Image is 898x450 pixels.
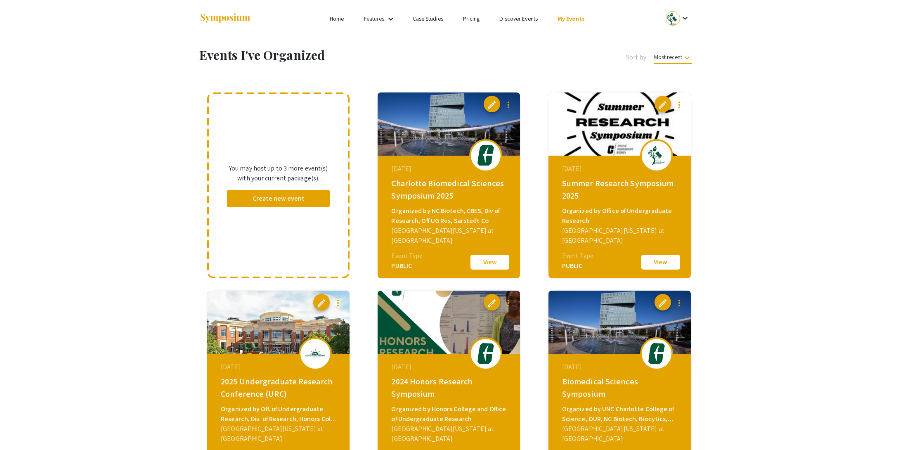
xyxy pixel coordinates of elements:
[227,163,330,183] p: You may host up to 3 more event(s) with your current package(s).
[221,404,338,424] div: Organized by Off. of Undergraduate Research, Div. of Research, Honors Coll., [PERSON_NAME] Scholars
[658,100,668,110] span: edit
[562,261,593,271] div: PUBLIC
[640,253,681,271] button: View
[199,13,251,24] img: Symposium by ForagerOne
[378,291,520,354] img: 2024-honors-symposium_eventCoverPhoto_2bd283__thumb.png
[682,53,692,63] mat-icon: keyboard_arrow_down
[6,413,35,444] iframe: Chat
[657,9,699,28] button: Expand account dropdown
[391,206,508,226] div: Organized by NC Biotech, CBES, Div of Research, Off UG Res, Sarstedt Co
[333,298,343,308] mat-icon: more_vert
[562,226,679,246] div: [GEOGRAPHIC_DATA][US_STATE] at [GEOGRAPHIC_DATA]
[391,375,508,400] div: 2024 Honors Research Symposium
[391,251,423,261] div: Event Type
[378,92,520,156] img: biomedical-sciences2025_eventCoverPhoto_f0c029__thumb.jpg
[680,13,690,23] mat-icon: Expand account dropdown
[548,291,691,354] img: biomedical-sciences2024_eventCoverPhoto_3cdd66__thumb.jpg
[391,362,508,372] div: [DATE]
[227,190,330,207] button: Create new event
[221,362,338,372] div: [DATE]
[562,251,593,261] div: Event Type
[644,343,669,364] img: biomedical-sciences2024_eventLogo_aa6178_.png
[487,298,497,308] span: edit
[391,226,508,246] div: [GEOGRAPHIC_DATA][US_STATE] at [GEOGRAPHIC_DATA]
[562,424,679,444] div: [GEOGRAPHIC_DATA][US_STATE] at [GEOGRAPHIC_DATA]
[221,375,338,400] div: 2025 Undergraduate Research Conference (URC)
[317,298,326,308] span: edit
[658,298,668,308] span: edit
[199,47,485,62] h1: Events I've Organized
[413,15,443,22] a: Case Studies
[562,375,679,400] div: Biomedical Sciences Symposium
[221,424,338,444] div: [GEOGRAPHIC_DATA][US_STATE] at [GEOGRAPHIC_DATA]
[558,15,585,22] a: My Events
[626,52,648,62] span: Sort by:
[503,298,513,308] mat-icon: more_vert
[313,294,330,310] button: edit
[469,253,510,271] button: View
[386,14,396,24] mat-icon: Expand Features list
[674,298,684,308] mat-icon: more_vert
[364,15,385,22] a: Features
[562,164,679,174] div: [DATE]
[654,53,692,64] span: Most recent
[391,261,423,271] div: PUBLIC
[391,177,508,202] div: Charlotte Biomedical Sciences Symposium 2025
[484,96,500,112] button: edit
[562,362,679,372] div: [DATE]
[463,15,480,22] a: Pricing
[655,96,671,112] button: edit
[644,145,669,166] img: summer-2025_eventLogo_ff51ae_.png
[303,347,328,361] img: urc2025_eventLogo_3f4dc5_.jpg
[330,15,344,22] a: Home
[562,404,679,424] div: Organized by UNC Charlotte College of Science, OUR, NC Biotech, Biocytics, and Illumina
[548,92,691,156] img: summer-2025_eventCoverPhoto_f0f248__thumb.jpg
[487,100,497,110] span: edit
[655,294,671,310] button: edit
[473,343,498,364] img: 2024-honors-symposium_eventLogo_8fb988_.png
[207,291,350,354] img: urc2025_eventCoverPhoto_756e51__thumb.jpg
[562,206,679,226] div: Organized by Office of Undergraduate Research
[674,100,684,110] mat-icon: more_vert
[648,50,699,64] button: Most recent
[391,404,508,424] div: Organized by Honors College and Office of Undergraduate Research
[499,15,538,22] a: Discover Events
[391,424,508,444] div: [GEOGRAPHIC_DATA][US_STATE] at [GEOGRAPHIC_DATA]
[503,100,513,110] mat-icon: more_vert
[484,294,500,310] button: edit
[391,164,508,174] div: [DATE]
[473,145,498,166] img: biomedical-sciences2025_eventLogo_e7ea32_.png
[562,177,679,202] div: Summer Research Symposium 2025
